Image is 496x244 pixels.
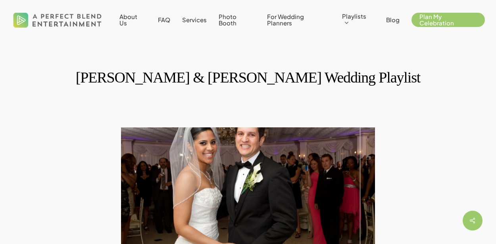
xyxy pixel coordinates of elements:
[419,13,454,27] span: Plan My Celebration
[119,13,137,27] span: About Us
[24,63,472,92] h1: [PERSON_NAME] & [PERSON_NAME] Wedding Playlist
[158,17,170,23] a: FAQ
[342,12,366,20] span: Playlists
[158,16,170,23] span: FAQ
[267,13,304,27] span: For Wedding Planners
[386,17,400,23] a: Blog
[342,13,374,27] a: Playlists
[11,6,104,34] img: A Perfect Blend Entertainment
[182,17,207,23] a: Services
[267,13,330,26] a: For Wedding Planners
[182,16,207,23] span: Services
[386,16,400,23] span: Blog
[119,13,146,26] a: About Us
[219,13,236,27] span: Photo Booth
[411,13,485,26] a: Plan My Celebration
[219,13,256,26] a: Photo Booth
